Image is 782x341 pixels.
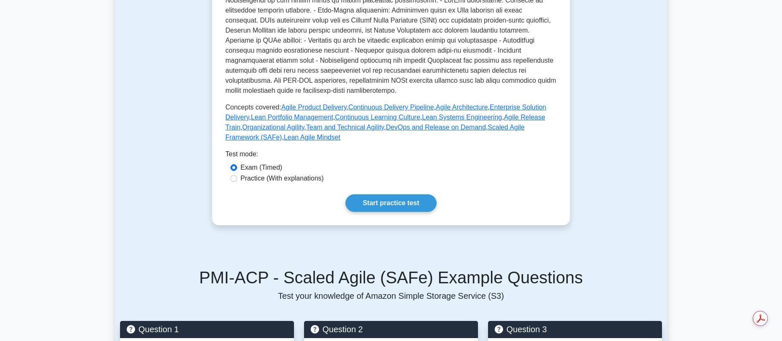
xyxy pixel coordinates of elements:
a: Organizational Agility [242,124,304,131]
a: Lean Agile Mindset [284,134,340,141]
a: Lean Systems Engineering [422,114,502,121]
a: Team and Technical Agility [306,124,384,131]
a: Lean Portfolio Management [251,114,333,121]
h5: Question 2 [311,324,471,334]
h5: Question 3 [495,324,655,334]
a: Continuous Delivery Pipeline [348,104,434,111]
p: Test your knowledge of Amazon Simple Storage Service (S3) [120,291,662,301]
a: Start practice test [345,194,436,212]
label: Exam (Timed) [240,163,282,173]
a: Agile Product Delivery [281,104,346,111]
a: Agile Release Train [225,114,545,131]
label: Practice (With explanations) [240,173,324,183]
a: DevOps and Release on Demand [386,124,486,131]
div: Test mode: [225,149,557,163]
p: Concepts covered: , , , , , , , , , , , , [225,102,557,143]
a: Agile Architecture [436,104,488,111]
a: Continuous Learning Culture [335,114,420,121]
h5: PMI-ACP - Scaled Agile (SAFe) Example Questions [120,267,662,288]
h5: Question 1 [127,324,287,334]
